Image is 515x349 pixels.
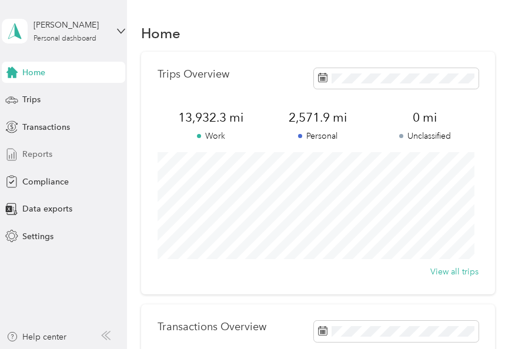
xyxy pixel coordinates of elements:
[158,109,265,126] span: 13,932.3 mi
[449,283,515,349] iframe: Everlance-gr Chat Button Frame
[22,203,72,215] span: Data exports
[34,35,96,42] div: Personal dashboard
[430,266,479,278] button: View all trips
[22,176,69,188] span: Compliance
[158,68,229,80] p: Trips Overview
[372,109,479,126] span: 0 mi
[158,130,265,142] p: Work
[372,130,479,142] p: Unclassified
[22,148,52,160] span: Reports
[22,93,41,106] span: Trips
[22,230,53,243] span: Settings
[158,321,266,333] p: Transactions Overview
[141,27,180,39] h1: Home
[265,130,372,142] p: Personal
[22,66,45,79] span: Home
[22,121,70,133] span: Transactions
[34,19,107,31] div: [PERSON_NAME]
[6,331,66,343] button: Help center
[265,109,372,126] span: 2,571.9 mi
